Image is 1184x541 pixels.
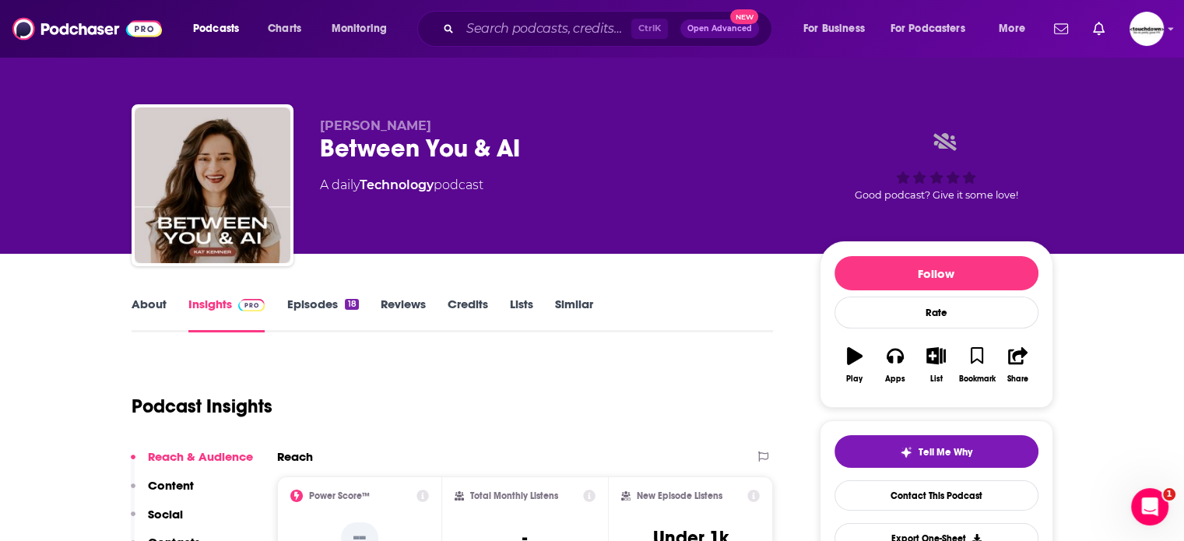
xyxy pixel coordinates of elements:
[880,16,988,41] button: open menu
[132,297,167,332] a: About
[360,177,434,192] a: Technology
[855,189,1018,201] span: Good podcast? Give it some love!
[148,507,183,522] p: Social
[988,16,1045,41] button: open menu
[1131,488,1168,525] iframe: Intercom live chat
[182,16,259,41] button: open menu
[1130,12,1164,46] span: Logged in as jvervelde
[258,16,311,41] a: Charts
[148,449,253,464] p: Reach & Audience
[1130,12,1164,46] button: Show profile menu
[131,507,183,536] button: Social
[820,118,1053,215] div: Good podcast? Give it some love!
[188,297,265,332] a: InsightsPodchaser Pro
[1048,16,1074,42] a: Show notifications dropdown
[919,446,972,458] span: Tell Me Why
[1130,12,1164,46] img: User Profile
[930,374,943,384] div: List
[268,18,301,40] span: Charts
[834,337,875,393] button: Play
[680,19,759,38] button: Open AdvancedNew
[885,374,905,384] div: Apps
[834,435,1038,468] button: tell me why sparkleTell Me Why
[834,480,1038,511] a: Contact This Podcast
[958,374,995,384] div: Bookmark
[555,297,593,332] a: Similar
[792,16,884,41] button: open menu
[320,176,483,195] div: A daily podcast
[1087,16,1111,42] a: Show notifications dropdown
[891,18,965,40] span: For Podcasters
[900,446,912,458] img: tell me why sparkle
[460,16,631,41] input: Search podcasts, credits, & more...
[321,16,407,41] button: open menu
[730,9,758,24] span: New
[238,299,265,311] img: Podchaser Pro
[131,478,194,507] button: Content
[148,478,194,493] p: Content
[1163,488,1175,501] span: 1
[332,18,387,40] span: Monitoring
[309,490,370,501] h2: Power Score™
[1007,374,1028,384] div: Share
[448,297,488,332] a: Credits
[834,297,1038,328] div: Rate
[997,337,1038,393] button: Share
[131,449,253,478] button: Reach & Audience
[875,337,915,393] button: Apps
[135,107,290,263] img: Between You & AI
[637,490,722,501] h2: New Episode Listens
[915,337,956,393] button: List
[381,297,426,332] a: Reviews
[510,297,533,332] a: Lists
[12,14,162,44] img: Podchaser - Follow, Share and Rate Podcasts
[803,18,865,40] span: For Business
[286,297,358,332] a: Episodes18
[999,18,1025,40] span: More
[132,395,272,418] h1: Podcast Insights
[957,337,997,393] button: Bookmark
[432,11,787,47] div: Search podcasts, credits, & more...
[470,490,558,501] h2: Total Monthly Listens
[631,19,668,39] span: Ctrl K
[345,299,358,310] div: 18
[320,118,431,133] span: [PERSON_NAME]
[277,449,313,464] h2: Reach
[834,256,1038,290] button: Follow
[193,18,239,40] span: Podcasts
[687,25,752,33] span: Open Advanced
[846,374,863,384] div: Play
